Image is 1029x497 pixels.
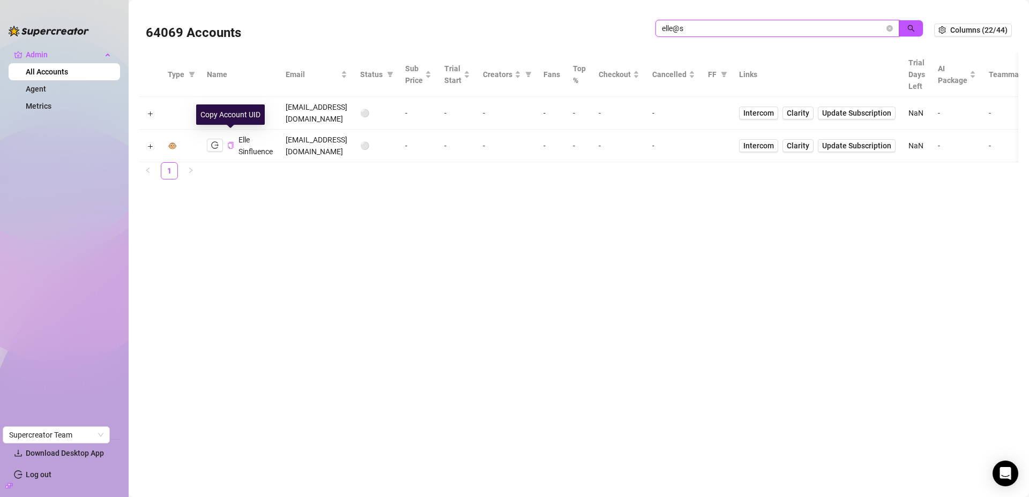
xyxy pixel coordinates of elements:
td: - [646,130,702,162]
span: Columns (22/44) [950,26,1008,34]
td: - [646,97,702,130]
button: close-circle [886,25,893,32]
td: - [566,97,592,130]
h3: 64069 Accounts [146,25,241,42]
th: Trial Start [438,52,476,97]
img: logo-BBDzfeDw.svg [9,26,89,36]
span: search [907,25,915,32]
span: crown [14,50,23,59]
th: Name [200,52,279,97]
span: Supercreator Team [9,427,103,443]
span: Trial Start [444,63,461,86]
td: - [931,130,982,162]
a: Metrics [26,102,51,110]
a: Clarity [782,139,814,152]
td: NaN [902,130,931,162]
td: - [537,97,566,130]
span: logout [211,141,219,149]
th: Checkout [592,52,646,97]
button: logout [207,139,223,152]
span: AI Package [938,63,967,86]
span: - [989,141,991,150]
span: Cancelled [652,69,687,80]
a: Log out [26,470,51,479]
th: Email [279,52,354,97]
input: Search by UID / Name / Email / Creator Username [662,22,884,34]
span: filter [385,66,396,82]
span: - [989,109,991,117]
a: Intercom [739,139,778,152]
th: Top % [566,52,592,97]
td: NaN [902,97,931,130]
span: Status [360,69,383,80]
td: [EMAIL_ADDRESS][DOMAIN_NAME] [279,97,354,130]
a: 1 [161,163,177,179]
td: - [592,130,646,162]
a: Agent [26,85,46,93]
span: ⚪ [360,141,369,150]
span: Clarity [787,140,809,152]
span: Clarity [787,107,809,119]
span: build [5,482,13,490]
span: filter [523,66,534,82]
div: 🐵 [168,140,177,152]
span: Update Subscription [822,141,891,150]
td: - [399,130,438,162]
a: All Accounts [26,67,68,76]
td: - [476,130,537,162]
span: filter [719,66,729,82]
span: Admin [26,46,102,63]
td: - [566,130,592,162]
span: filter [187,66,197,82]
th: AI Package [931,52,982,97]
td: [EMAIL_ADDRESS][DOMAIN_NAME] [279,130,354,162]
span: ⚪ [360,109,369,117]
th: Links [733,52,902,97]
button: Update Subscription [818,139,896,152]
span: filter [189,71,195,78]
button: right [182,162,199,179]
div: Open Intercom Messenger [993,461,1018,486]
span: Sub Price [405,63,423,86]
span: Email [286,69,339,80]
a: Clarity [782,107,814,119]
td: - [592,97,646,130]
td: - [931,97,982,130]
span: FF [708,69,717,80]
th: Sub Price [399,52,438,97]
th: Creators [476,52,537,97]
td: - [537,130,566,162]
button: left [139,162,156,179]
button: Copy Account UID [227,141,234,149]
span: Type [168,69,184,80]
span: setting [938,26,946,34]
span: Intercom [743,140,774,152]
span: Intercom [743,107,774,119]
li: Next Page [182,162,199,179]
button: Update Subscription [818,107,896,119]
div: Copy Account UID [196,104,265,125]
span: left [145,167,151,174]
span: filter [721,71,727,78]
th: Fans [537,52,566,97]
span: right [188,167,194,174]
li: 1 [161,162,178,179]
th: Cancelled [646,52,702,97]
button: Expand row [146,142,155,150]
th: Trial Days Left [902,52,931,97]
span: Creators [483,69,512,80]
span: Update Subscription [822,109,891,117]
span: filter [525,71,532,78]
a: Intercom [739,107,778,119]
td: - [476,97,537,130]
span: Checkout [599,69,631,80]
span: filter [387,71,393,78]
span: download [14,449,23,457]
td: - [438,130,476,162]
td: - [399,97,438,130]
button: Expand row [146,109,155,118]
span: copy [227,142,234,149]
span: Elle Sinfluence [238,135,273,156]
td: - [438,97,476,130]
